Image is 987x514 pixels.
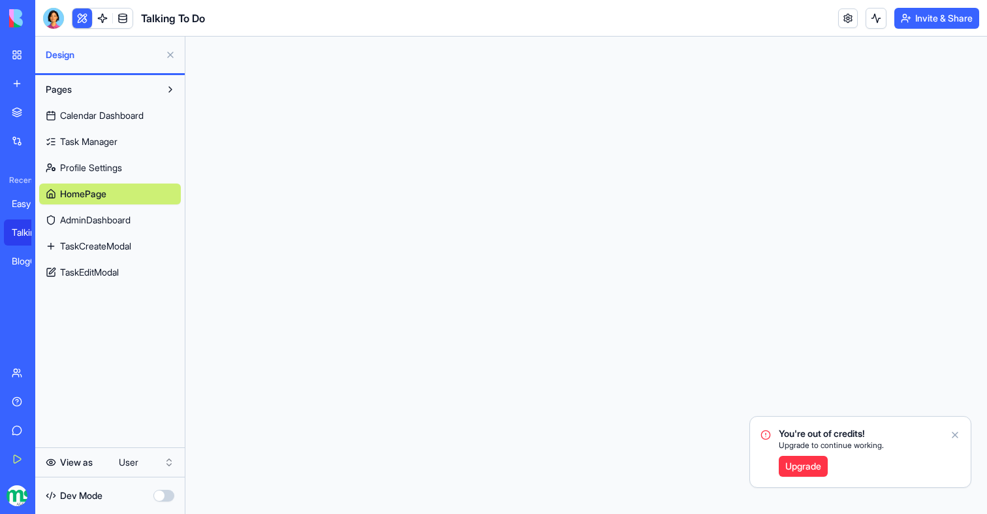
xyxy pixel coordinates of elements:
[12,226,48,239] div: Talking To Do
[60,266,119,279] span: TaskEditModal
[60,456,93,469] span: View as
[9,9,90,27] img: logo
[39,79,160,100] button: Pages
[60,187,106,201] span: HomePage
[4,219,56,246] a: Talking To Do
[779,456,828,477] a: Upgrade
[779,440,884,451] span: Upgrade to continue working.
[39,210,181,231] a: AdminDashboard
[39,131,181,152] a: Task Manager
[4,191,56,217] a: Easy Cook Recipe Manager
[39,105,181,126] a: Calendar Dashboard
[12,197,48,210] div: Easy Cook Recipe Manager
[60,109,144,122] span: Calendar Dashboard
[141,10,205,26] span: Talking To Do
[39,236,181,257] a: TaskCreateModal
[39,184,181,204] a: HomePage
[39,157,181,178] a: Profile Settings
[4,248,56,274] a: BlogCraft AI Pro
[779,427,884,440] span: You're out of credits!
[46,48,160,61] span: Design
[60,240,131,253] span: TaskCreateModal
[60,161,122,174] span: Profile Settings
[60,135,117,148] span: Task Manager
[60,214,131,227] span: AdminDashboard
[46,83,72,96] span: Pages
[4,175,31,185] span: Recent
[894,8,979,29] button: Invite & Share
[12,255,48,268] div: BlogCraft AI Pro
[7,485,27,506] img: logo_transparent_kimjut.jpg
[39,262,181,283] a: TaskEditModal
[60,489,102,502] span: Dev Mode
